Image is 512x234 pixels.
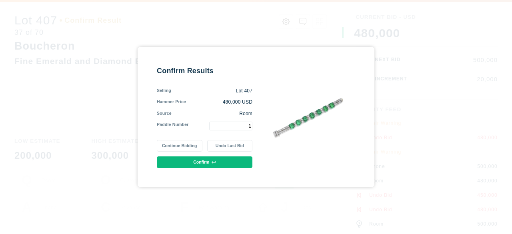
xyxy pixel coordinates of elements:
[186,99,252,106] div: 480,000 USD
[207,140,252,152] button: Undo Last Bid
[172,110,252,117] div: Room
[157,110,172,117] div: Source
[157,140,202,152] button: Continue Bidding
[157,156,252,168] button: Confirm
[157,88,171,94] div: Selling
[157,122,189,130] div: Paddle Number
[157,99,186,106] div: Hammer Price
[157,66,252,76] div: Confirm Results
[171,88,252,94] div: Lot 407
